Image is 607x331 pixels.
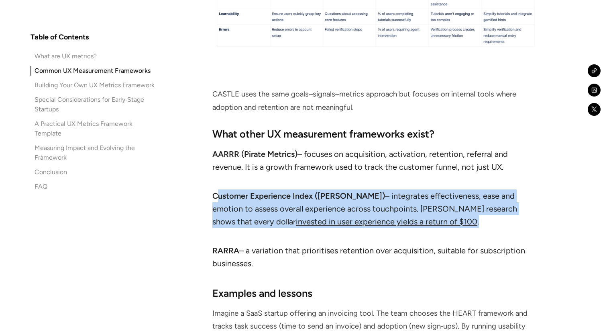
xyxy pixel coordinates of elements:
[35,66,151,76] div: Common UX Measurement Frameworks
[212,191,385,201] strong: Customer Experience Index ([PERSON_NAME])
[31,80,157,90] a: Building Your Own UX Metrics Framework
[31,95,157,114] a: Special Considerations for Early‑Stage Startups
[212,149,297,159] strong: AARRR (Pirate Metrics)
[35,51,97,61] div: What are UX metrics?
[212,287,312,299] strong: Examples and lessons
[35,143,157,162] div: Measuring Impact and Evolving the Framework
[31,51,157,61] a: What are UX metrics?
[31,119,157,138] a: A Practical UX Metrics Framework Template
[212,246,239,255] strong: RARRA
[31,167,157,177] a: Conclusion
[212,88,539,113] p: CASTLE uses the same goals–signals–metrics approach but focuses on internal tools where adoption ...
[35,95,157,114] div: Special Considerations for Early‑Stage Startups
[31,182,157,191] a: FAQ
[31,66,157,76] a: Common UX Measurement Frameworks
[212,148,539,186] li: – focuses on acquisition, activation, retention, referral and revenue. It is a growth framework u...
[35,80,155,90] div: Building Your Own UX Metrics Framework
[35,167,67,177] div: Conclusion
[35,119,157,138] div: A Practical UX Metrics Framework Template
[296,217,477,226] a: invested in user experience yields a return of $100
[212,244,539,270] li: – a variation that prioritises retention over acquisition, suitable for subscription businesses.
[31,32,89,42] h4: Table of Contents
[31,143,157,162] a: Measuring Impact and Evolving the Framework
[212,128,434,140] strong: What other UX measurement frameworks exist?
[212,189,539,241] li: – integrates effectiveness, ease and emotion to assess overall experience across touchpoints. [PE...
[35,182,47,191] div: FAQ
